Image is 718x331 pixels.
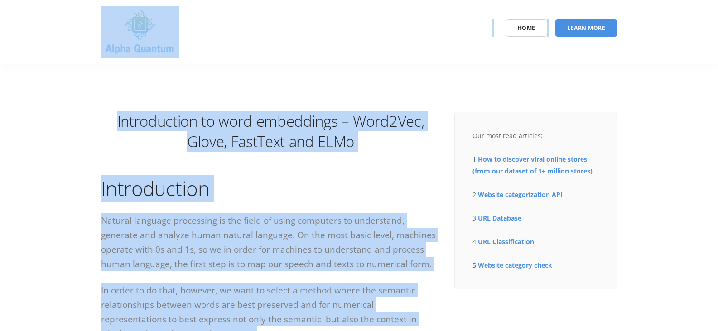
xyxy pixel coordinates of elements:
h1: Introduction [101,175,441,201]
span: Home [518,24,535,32]
a: Website categorization API [478,190,563,199]
img: logo [101,6,179,58]
div: Our most read articles: 1. 2. 3. 4. 5. [472,130,599,271]
a: URL Database [478,214,521,222]
a: Learn More [555,19,617,37]
a: URL Classification [478,237,534,246]
a: Home [506,19,548,37]
h1: Introduction to word embeddings – Word2Vec, Glove, FastText and ELMo [101,111,441,152]
p: Natural language processing is the field of using computers to understand, generate and analyze h... [101,213,441,271]
a: How to discover viral online stores (from our dataset of 1+ million stores) [472,155,593,175]
a: Website category check [478,261,552,269]
span: Learn More [567,24,605,32]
